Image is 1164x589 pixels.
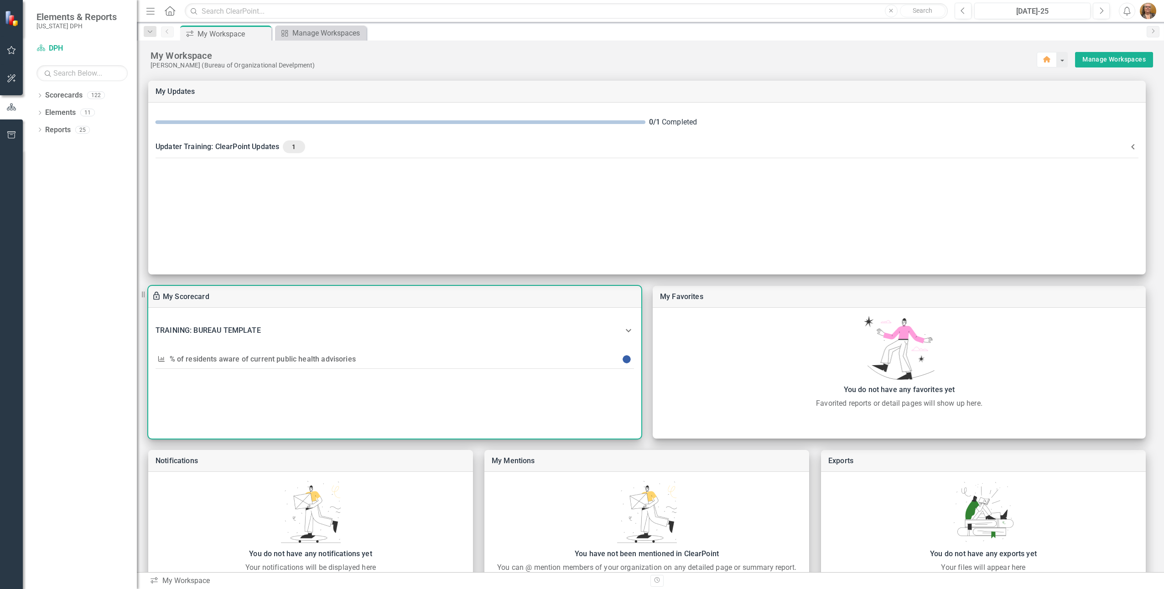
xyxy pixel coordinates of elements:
button: [DATE]-25 [974,3,1091,19]
div: My Workspace [151,50,1037,62]
img: ClearPoint Strategy [5,10,21,26]
span: 1 [286,143,301,151]
a: DPH [36,43,128,54]
div: [PERSON_NAME] (Bureau of Organizational Develpment) [151,62,1037,69]
div: Manage Workspaces [292,27,364,39]
div: Updater Training: ClearPoint Updates [156,140,1128,153]
a: % of residents aware of current public health advisories [170,355,356,363]
small: [US_STATE] DPH [36,22,117,30]
input: Search Below... [36,65,128,81]
a: My Favorites [660,292,703,301]
span: Elements & Reports [36,11,117,22]
div: My Workspace [197,28,269,40]
button: Search [900,5,946,17]
div: 11 [80,109,95,117]
a: Elements [45,108,76,118]
div: Your files will appear here [826,562,1141,573]
a: Reports [45,125,71,135]
a: Manage Workspaces [277,27,364,39]
div: You can @ mention members of your organization on any detailed page or summary report. [489,562,805,573]
div: [DATE]-25 [977,6,1087,17]
span: Search [913,7,932,14]
a: My Mentions [492,456,535,465]
a: Notifications [156,456,198,465]
div: You have not been mentioned in ClearPoint [489,548,805,560]
div: TRAINING: BUREAU TEMPLATE [148,315,641,346]
a: Exports [828,456,853,465]
div: 0 / 1 [649,117,660,128]
a: My Scorecard [163,292,209,301]
div: You do not have any favorites yet [657,383,1141,396]
div: My Workspace [150,576,644,586]
button: Manage Workspaces [1075,52,1153,67]
div: Favorited reports or detail pages will show up here. [657,398,1141,409]
div: split button [1075,52,1153,67]
div: 122 [87,92,105,99]
div: 25 [75,126,90,134]
div: You do not have any notifications yet [153,548,468,560]
div: You do not have any exports yet [826,548,1141,560]
div: Updater Training: ClearPoint Updates1 [148,135,1146,159]
img: Mary Ramirez [1140,3,1156,19]
div: To enable drag & drop and resizing, please duplicate this workspace from “Manage Workspaces” [152,291,163,302]
div: TRAINING: BUREAU TEMPLATE [156,324,623,337]
a: My Updates [156,87,195,96]
a: Scorecards [45,90,83,101]
div: Your notifications will be displayed here [153,562,468,573]
input: Search ClearPoint... [185,3,948,19]
a: Manage Workspaces [1082,54,1146,65]
div: Completed [649,117,1139,128]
